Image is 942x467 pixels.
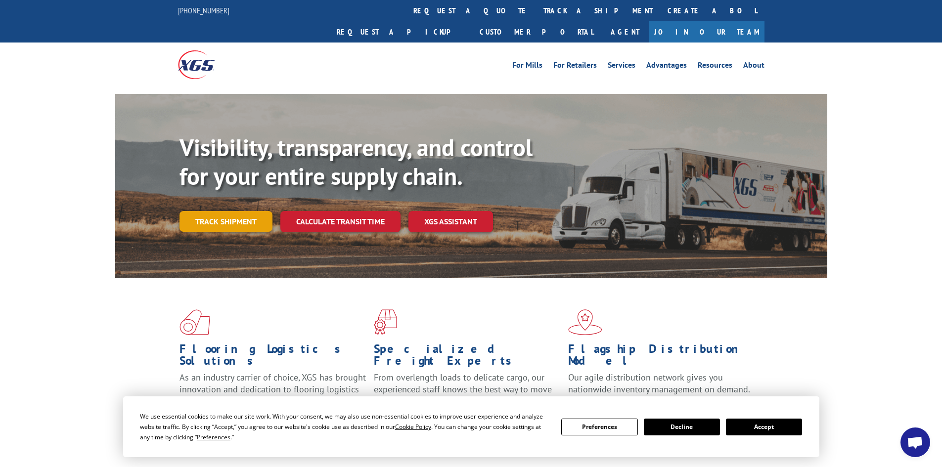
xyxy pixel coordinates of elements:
a: About [743,61,764,72]
a: XGS ASSISTANT [408,211,493,232]
h1: Flooring Logistics Solutions [179,343,366,372]
a: Join Our Team [649,21,764,42]
a: [PHONE_NUMBER] [178,5,229,15]
span: Our agile distribution network gives you nationwide inventory management on demand. [568,372,750,395]
span: Preferences [197,433,230,441]
div: Open chat [900,427,930,457]
span: Cookie Policy [395,423,431,431]
button: Preferences [561,419,637,435]
img: xgs-icon-total-supply-chain-intelligence-red [179,309,210,335]
h1: Flagship Distribution Model [568,343,755,372]
h1: Specialized Freight Experts [374,343,561,372]
button: Accept [726,419,802,435]
button: Decline [644,419,720,435]
a: Customer Portal [472,21,601,42]
a: Resources [698,61,732,72]
a: Advantages [646,61,687,72]
span: As an industry carrier of choice, XGS has brought innovation and dedication to flooring logistics... [179,372,366,407]
b: Visibility, transparency, and control for your entire supply chain. [179,132,533,191]
a: Track shipment [179,211,272,232]
a: Calculate transit time [280,211,401,232]
p: From overlength loads to delicate cargo, our experienced staff knows the best way to move your fr... [374,372,561,416]
div: Cookie Consent Prompt [123,396,819,457]
div: We use essential cookies to make our site work. With your consent, we may also use non-essential ... [140,411,549,442]
img: xgs-icon-focused-on-flooring-red [374,309,397,335]
a: Agent [601,21,649,42]
a: For Mills [512,61,542,72]
a: Request a pickup [329,21,472,42]
a: For Retailers [553,61,597,72]
img: xgs-icon-flagship-distribution-model-red [568,309,602,335]
a: Services [608,61,635,72]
